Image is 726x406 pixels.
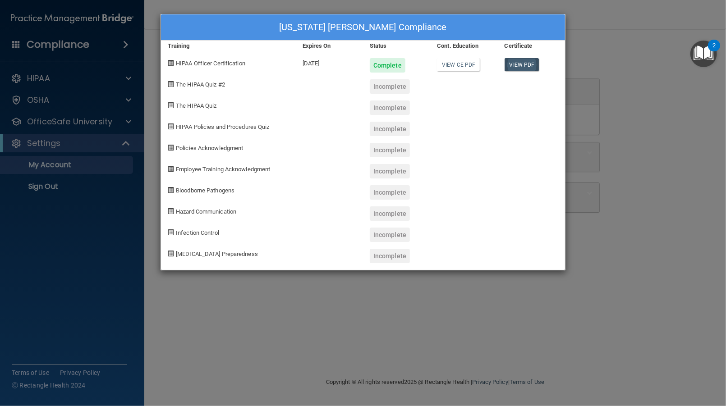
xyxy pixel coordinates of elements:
[161,41,296,51] div: Training
[176,102,216,109] span: The HIPAA Quiz
[176,60,245,67] span: HIPAA Officer Certification
[370,164,410,178] div: Incomplete
[370,100,410,115] div: Incomplete
[712,46,716,57] div: 2
[498,41,565,51] div: Certificate
[370,206,410,221] div: Incomplete
[370,249,410,263] div: Incomplete
[176,187,234,194] span: Bloodborne Pathogens
[505,58,539,71] a: View PDF
[363,41,430,51] div: Status
[370,122,410,136] div: Incomplete
[176,145,243,151] span: Policies Acknowledgment
[176,166,270,173] span: Employee Training Acknowledgment
[430,41,497,51] div: Cont. Education
[370,228,410,242] div: Incomplete
[437,58,480,71] a: View CE PDF
[370,79,410,94] div: Incomplete
[176,229,219,236] span: Infection Control
[690,41,717,67] button: Open Resource Center, 2 new notifications
[296,51,363,73] div: [DATE]
[296,41,363,51] div: Expires On
[176,81,225,88] span: The HIPAA Quiz #2
[176,251,258,257] span: [MEDICAL_DATA] Preparedness
[370,58,405,73] div: Complete
[370,185,410,200] div: Incomplete
[370,143,410,157] div: Incomplete
[176,123,269,130] span: HIPAA Policies and Procedures Quiz
[161,14,565,41] div: [US_STATE] [PERSON_NAME] Compliance
[176,208,236,215] span: Hazard Communication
